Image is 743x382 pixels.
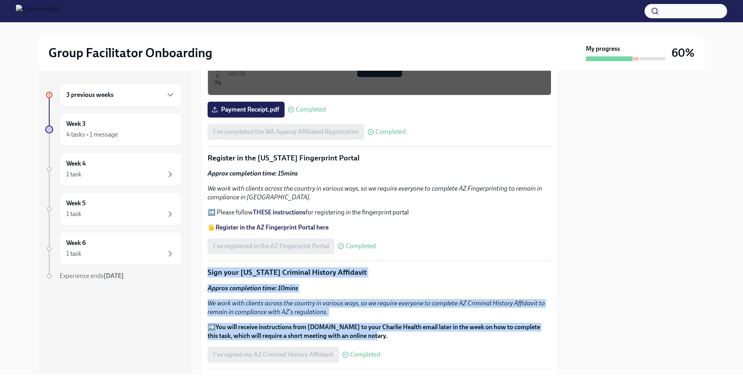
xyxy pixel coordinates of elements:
label: Payment Receipt.pdf [208,102,285,118]
img: CharlieHealth [16,5,60,17]
em: We work with clients across the country in various ways, so we require everyone to complete AZ Cr... [208,299,545,316]
a: Week 61 task [45,232,182,265]
strong: [DATE] [104,272,124,280]
h6: 3 previous weeks [66,91,114,99]
p: 🖐️ [208,223,551,232]
strong: Approx completion time: 15mins [208,170,298,177]
span: Completed [296,106,326,113]
div: 1 task [66,249,81,258]
strong: My progress [586,44,620,53]
h6: Week 6 [66,239,86,247]
p: ➡️ [208,323,551,340]
a: THESE instructions [253,208,306,216]
h2: Group Facilitator Onboarding [48,45,212,61]
div: 3 previous weeks [60,83,182,106]
p: Sign your [US_STATE] Criminal History Affidavit [208,267,551,278]
span: Completed [350,351,380,358]
em: We work with clients across the country in various ways, so we require everyone to complete AZ Fi... [208,185,542,201]
span: Completed [375,129,406,135]
strong: You will receive instructions from [DOMAIN_NAME] to your Charlie Health email later in the week o... [208,323,540,340]
h6: Week 3 [66,120,86,128]
span: Payment Receipt.pdf [213,106,279,114]
span: Completed [346,243,376,249]
a: Week 41 task [45,152,182,186]
a: Register in the AZ Fingerprint Portal here [216,224,329,231]
div: 1 task [66,210,81,218]
h3: 60% [672,46,695,60]
h6: Week 4 [66,159,86,168]
p: ➡️ Please follow for registering in the fingerprint portal [208,208,551,217]
div: 4 tasks • 1 message [66,130,118,139]
strong: Approx completion time: 10mins [208,284,298,292]
a: Week 34 tasks • 1 message [45,113,182,146]
p: Register in the [US_STATE] Fingerprint Portal [208,153,551,163]
div: 1 task [66,170,81,179]
div: 480 KB [228,70,545,77]
a: Week 51 task [45,192,182,226]
h6: Week 5 [66,199,86,208]
span: Experience ends [60,272,124,280]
